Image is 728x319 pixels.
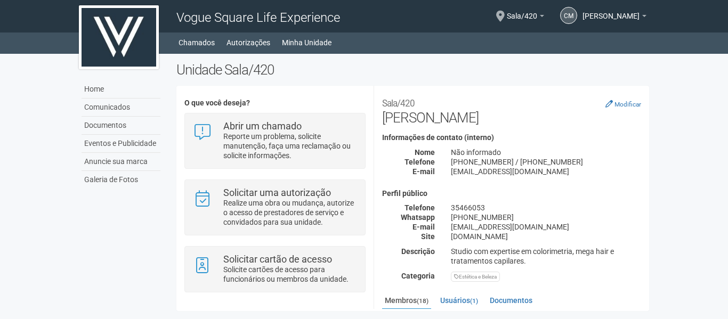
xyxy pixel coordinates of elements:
[382,134,641,142] h4: Informações de contato (interno)
[605,100,641,108] a: Modificar
[227,35,270,50] a: Autorizações
[193,121,357,160] a: Abrir um chamado Reporte um problema, solicite manutenção, faça uma reclamação ou solicite inform...
[507,2,537,20] span: Sala/420
[443,212,649,222] div: [PHONE_NUMBER]
[382,190,641,198] h4: Perfil público
[443,232,649,241] div: [DOMAIN_NAME]
[412,223,435,231] strong: E-mail
[583,2,640,20] span: Cirlene Miranda
[451,272,500,282] div: Estética e Beleza
[614,101,641,108] small: Modificar
[82,171,160,189] a: Galeria de Fotos
[282,35,331,50] a: Minha Unidade
[82,80,160,99] a: Home
[405,158,435,166] strong: Telefone
[401,272,435,280] strong: Categoria
[417,297,428,305] small: (18)
[82,135,160,153] a: Eventos e Publicidade
[412,167,435,176] strong: E-mail
[443,247,649,266] div: Studio com expertise em colorimetria, mega hair e tratamentos capilares.
[82,99,160,117] a: Comunicados
[487,292,535,308] a: Documentos
[223,120,302,132] strong: Abrir um chamado
[184,99,365,107] h4: O que você deseja?
[470,297,478,305] small: (1)
[223,187,331,198] strong: Solicitar uma autorização
[443,157,649,167] div: [PHONE_NUMBER] / [PHONE_NUMBER]
[79,5,159,69] img: logo.jpg
[176,62,649,78] h2: Unidade Sala/420
[382,94,641,126] h2: [PERSON_NAME]
[223,265,357,284] p: Solicite cartões de acesso para funcionários ou membros da unidade.
[443,203,649,212] div: 35466053
[82,153,160,171] a: Anuncie sua marca
[382,292,431,310] a: Membros(18)
[223,132,357,160] p: Reporte um problema, solicite manutenção, faça uma reclamação ou solicite informações.
[401,247,435,256] strong: Descrição
[82,117,160,135] a: Documentos
[179,35,215,50] a: Chamados
[193,255,357,284] a: Solicitar cartão de acesso Solicite cartões de acesso para funcionários ou membros da unidade.
[560,7,577,24] a: CM
[443,148,649,157] div: Não informado
[507,13,544,22] a: Sala/420
[223,253,332,265] strong: Solicitar cartão de acesso
[415,148,435,157] strong: Nome
[193,188,357,227] a: Solicitar uma autorização Realize uma obra ou mudança, autorize o acesso de prestadores de serviç...
[176,10,340,25] span: Vogue Square Life Experience
[443,222,649,232] div: [EMAIL_ADDRESS][DOMAIN_NAME]
[223,198,357,227] p: Realize uma obra ou mudança, autorize o acesso de prestadores de serviço e convidados para sua un...
[438,292,481,308] a: Usuários(1)
[405,203,435,212] strong: Telefone
[583,13,646,22] a: [PERSON_NAME]
[443,167,649,176] div: [EMAIL_ADDRESS][DOMAIN_NAME]
[401,213,435,222] strong: Whatsapp
[421,232,435,241] strong: Site
[382,98,415,109] small: Sala/420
